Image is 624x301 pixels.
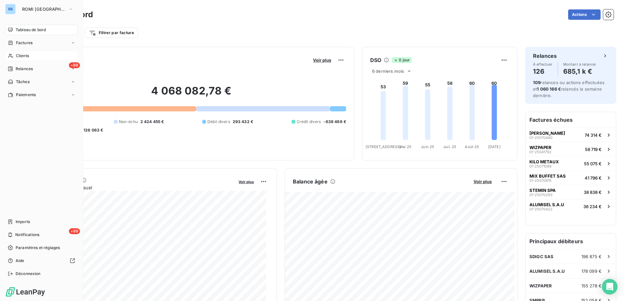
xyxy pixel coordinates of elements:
[581,283,602,288] span: 155 278 €
[311,57,333,63] button: Voir plus
[443,144,456,149] tspan: Juil. 25
[16,92,36,98] span: Paiements
[5,287,45,297] img: Logo LeanPay
[529,207,552,211] span: 01-25070422
[16,245,60,251] span: Paramètres et réglages
[370,56,381,64] h6: DSO
[585,175,602,181] span: 41 796 €
[37,184,234,191] span: Chiffre d'affaires mensuel
[585,132,602,138] span: 74 314 €
[526,170,616,185] button: MIX BUFFET SAS01-2507081541 796 €
[293,178,328,185] h6: Balance âgée
[239,180,254,184] span: Voir plus
[16,79,30,85] span: Tâches
[581,269,602,274] span: 178 099 €
[529,179,552,182] span: 01-25070815
[313,57,331,63] span: Voir plus
[16,271,41,277] span: Déconnexion
[583,204,602,209] span: 36 234 €
[233,119,253,125] span: 293 432 €
[372,69,404,74] span: 6 derniers mois
[85,28,138,38] button: Filtrer par facture
[529,173,566,179] span: MIX BUFFET SAS
[399,144,411,149] tspan: Mai 25
[237,179,256,184] button: Voir plus
[526,128,616,142] button: [PERSON_NAME]01-2507049074 314 €
[69,228,80,234] span: +99
[392,57,412,63] span: 0 jour
[529,269,565,274] span: ALUMISEL S.A.U
[585,147,602,152] span: 58 719 €
[323,119,346,125] span: -639 466 €
[584,161,602,166] span: 55 075 €
[529,193,552,197] span: 01-25070293
[16,219,30,225] span: Imports
[563,66,596,77] h4: 685,1 k €
[529,131,565,136] span: [PERSON_NAME]
[69,62,80,68] span: +99
[22,6,66,12] span: ROMI [GEOGRAPHIC_DATA]
[366,144,401,149] tspan: [STREET_ADDRESS]
[474,179,492,184] span: Voir plus
[533,62,552,66] span: À effectuer
[563,62,596,66] span: Montant à relancer
[526,199,616,213] button: ALUMISEL S.A.U01-2507042236 234 €
[529,254,553,259] span: SDIGC SAS
[584,190,602,195] span: 38 838 €
[37,84,346,104] h2: 4 068 082,78 €
[472,179,494,184] button: Voir plus
[529,145,552,150] span: WIZPAPER
[82,127,103,133] span: -126 063 €
[5,256,78,266] a: Aide
[16,66,33,72] span: Relances
[526,233,616,249] h6: Principaux débiteurs
[533,52,557,60] h6: Relances
[537,86,561,92] span: 1 060 166 €
[16,53,29,59] span: Clients
[526,156,616,170] button: KILO METAUX01-2507108855 075 €
[488,144,500,149] tspan: [DATE]
[526,185,616,199] button: STEMIN SPA01-2507029338 838 €
[581,254,602,259] span: 196 875 €
[207,119,230,125] span: Débit divers
[533,80,540,85] span: 109
[140,119,164,125] span: 2 424 455 €
[529,136,552,140] span: 01-25070490
[526,112,616,128] h6: Factures échues
[465,144,479,149] tspan: Août 25
[529,150,552,154] span: 01-25041792
[529,283,552,288] span: WIZPAPER
[529,202,564,207] span: ALUMISEL S.A.U
[529,164,552,168] span: 01-25071088
[533,66,552,77] h4: 126
[5,4,16,14] div: RB
[568,9,601,20] button: Actions
[15,232,39,238] span: Notifications
[16,40,32,46] span: Factures
[297,119,321,125] span: Crédit divers
[421,144,434,149] tspan: Juin 25
[602,279,617,295] div: Open Intercom Messenger
[16,258,24,264] span: Aide
[529,188,556,193] span: STEMIN SPA
[529,159,559,164] span: KILO METAUX
[533,80,604,98] span: relances ou actions effectuées et relancés la semaine dernière.
[119,119,138,125] span: Non-échu
[526,142,616,156] button: WIZPAPER01-2504179258 719 €
[16,27,46,33] span: Tableau de bord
